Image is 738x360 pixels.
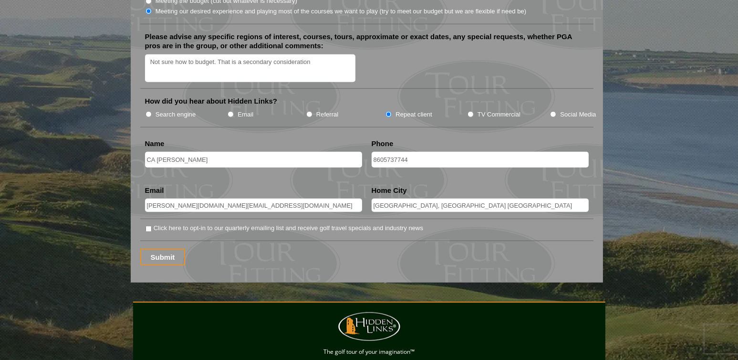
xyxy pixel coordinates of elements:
label: TV Commercial [478,110,520,119]
label: Please advise any specific regions of interest, courses, tours, approximate or exact dates, any s... [145,32,589,51]
input: Submit [140,249,186,265]
label: Social Media [560,110,596,119]
label: Search engine [156,110,196,119]
textarea: Not sure how to budget. That is a secondary consideration [145,54,356,83]
label: Click here to opt-in to our quarterly emailing list and receive golf travel specials and industry... [154,223,423,233]
p: The golf tour of your imagination™ [135,347,603,357]
label: Meeting our desired experience and playing most of the courses we want to play (try to meet our b... [156,7,527,16]
label: Referral [316,110,339,119]
label: Repeat client [395,110,432,119]
label: Name [145,139,165,148]
label: Phone [372,139,394,148]
label: How did you hear about Hidden Links? [145,96,278,106]
label: Home City [372,186,407,195]
label: Email [145,186,164,195]
label: Email [238,110,253,119]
